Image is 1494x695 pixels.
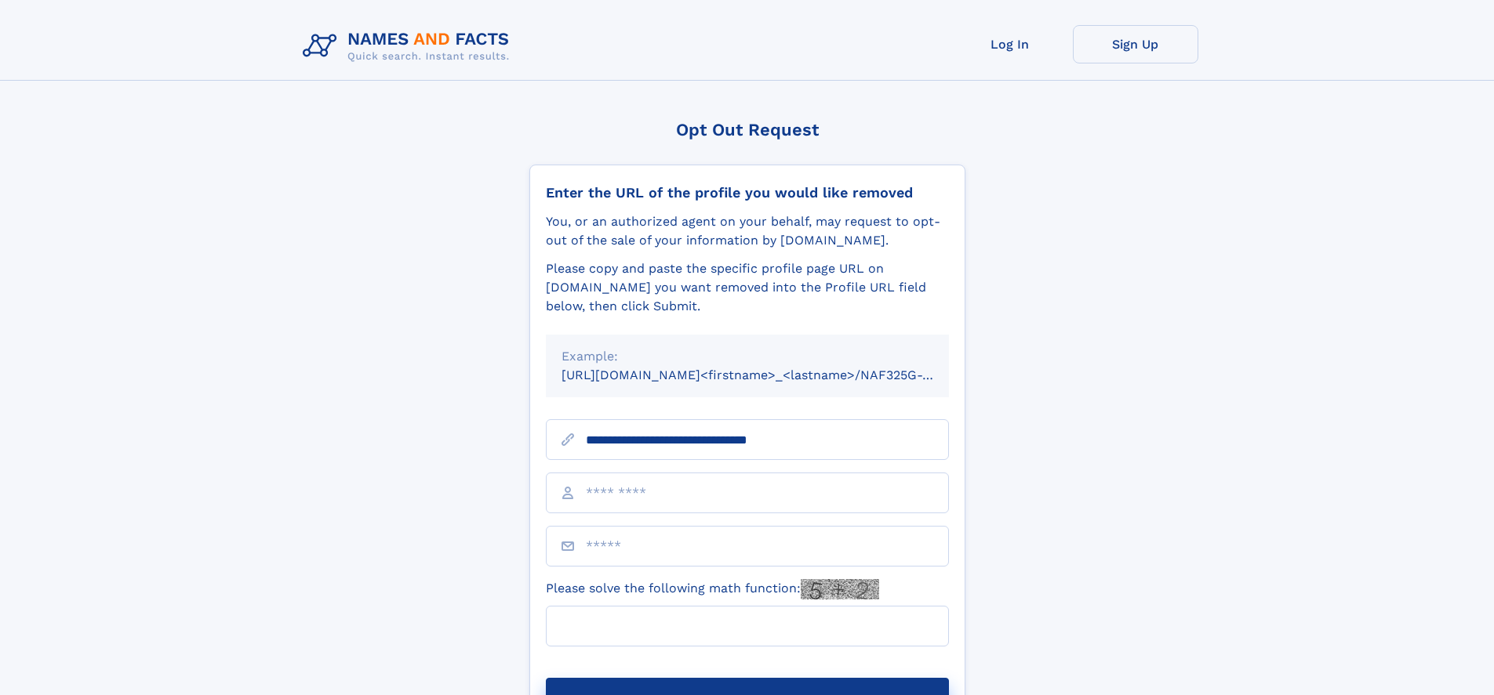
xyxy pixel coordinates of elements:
a: Sign Up [1073,25,1198,63]
div: Please copy and paste the specific profile page URL on [DOMAIN_NAME] you want removed into the Pr... [546,259,949,316]
div: Opt Out Request [529,120,965,139]
div: Enter the URL of the profile you would like removed [546,184,949,201]
div: Example: [562,347,933,366]
label: Please solve the following math function: [546,579,879,599]
div: You, or an authorized agent on your behalf, may request to opt-out of the sale of your informatio... [546,212,949,250]
small: [URL][DOMAIN_NAME]<firstname>_<lastname>/NAF325G-xxxxxxxx [562,367,979,382]
a: Log In [947,25,1073,63]
img: Logo Names and Facts [296,25,522,67]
